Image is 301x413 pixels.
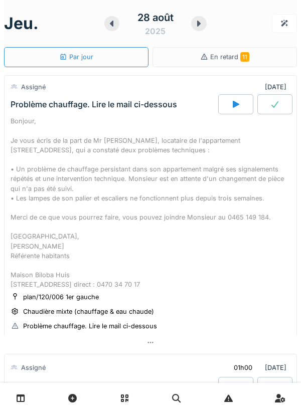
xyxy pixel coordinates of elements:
div: Problème chauffage. Lire le mail ci-dessous [23,321,157,331]
h1: jeu. [4,14,39,33]
div: Robinet toilette [11,382,67,392]
div: Assigné [21,82,46,92]
div: 2025 [145,25,166,37]
div: [DATE] [225,358,290,377]
div: [DATE] [265,82,290,92]
div: plan/120/006 1er gauche [23,292,99,302]
div: Bonjour, Je vous écris de la part de Mr [PERSON_NAME], locataire de l'appartement [STREET_ADDRESS... [11,116,290,289]
span: 11 [240,52,249,62]
div: Problème chauffage. Lire le mail ci-dessous [11,100,177,109]
div: Chaudière mixte (chauffage & eau chaude) [23,307,154,316]
div: 28 août [137,10,174,25]
div: 01h00 [234,363,252,372]
span: En retard [210,53,249,61]
div: Par jour [59,52,93,62]
div: Assigné [21,363,46,372]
